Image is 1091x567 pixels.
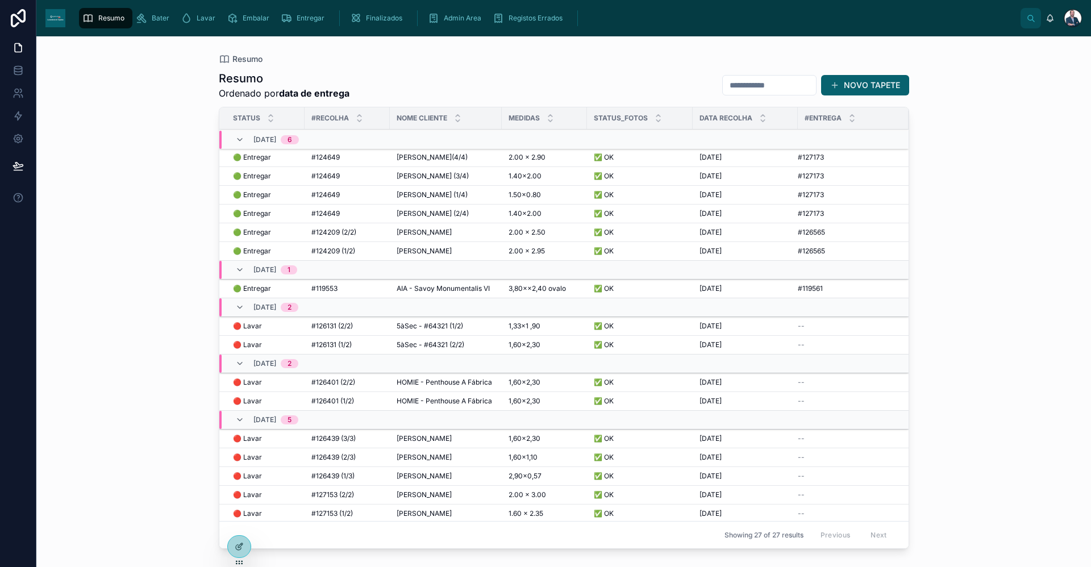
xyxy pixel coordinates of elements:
[288,359,292,368] div: 2
[699,340,722,349] span: [DATE]
[397,153,495,162] a: [PERSON_NAME](4/4)
[397,172,469,181] span: [PERSON_NAME] (3/4)
[233,172,298,181] a: 🟢 Entregar
[288,303,292,312] div: 2
[311,247,355,256] span: #124209 (1/2)
[699,153,791,162] a: [DATE]
[798,340,895,349] a: --
[798,453,805,462] span: --
[311,509,383,518] a: #127153 (1/2)
[397,509,495,518] a: [PERSON_NAME]
[509,397,580,406] a: 1,60×2,30
[805,114,842,123] span: #Entrega
[699,340,791,349] a: [DATE]
[233,509,262,518] span: 🔴 Lavar
[311,378,355,387] span: #126401 (2/2)
[509,190,580,199] a: 1.50x0.80
[397,340,464,349] span: 5àSec - #64321 (2/2)
[397,114,447,123] span: Nome Cliente
[594,453,614,462] span: ✅ OK
[798,434,895,443] a: --
[219,86,349,100] span: Ordenado por
[798,490,895,499] a: --
[594,453,686,462] a: ✅ OK
[509,490,546,499] span: 2.00 x 3.00
[233,190,298,199] a: 🟢 Entregar
[397,378,495,387] a: HOMIE - Penthouse A Fábrica
[311,209,340,218] span: #124649
[594,190,686,199] a: ✅ OK
[594,228,686,237] a: ✅ OK
[699,153,722,162] span: [DATE]
[219,53,263,65] a: Resumo
[253,359,276,368] span: [DATE]
[594,190,614,199] span: ✅ OK
[311,322,353,331] span: #126131 (2/2)
[798,172,895,181] a: #127173
[798,509,895,518] a: --
[311,378,383,387] a: #126401 (2/2)
[311,284,338,293] span: #119553
[509,172,580,181] a: 1.40×2.00
[594,397,686,406] a: ✅ OK
[509,472,542,481] span: 2,90×0,57
[232,53,263,65] span: Resumo
[233,153,298,162] a: 🟢 Entregar
[311,172,340,181] span: #124649
[594,378,686,387] a: ✅ OK
[489,8,571,28] a: Registos Errados
[509,322,540,331] span: 1,33×1 ,90
[311,340,383,349] a: #126131 (1/2)
[699,228,722,237] span: [DATE]
[724,531,803,540] span: Showing 27 of 27 results
[311,490,354,499] span: #127153 (2/2)
[397,209,495,218] a: [PERSON_NAME] (2/4)
[233,322,298,331] a: 🔴 Lavar
[798,172,824,181] span: #127173
[594,397,614,406] span: ✅ OK
[397,322,463,331] span: 5àSec - #64321 (1/2)
[509,209,580,218] a: 1.40×2.00
[509,453,538,462] span: 1,60×1,10
[45,9,65,27] img: App logo
[699,190,791,199] a: [DATE]
[233,490,262,499] span: 🔴 Lavar
[594,172,686,181] a: ✅ OK
[509,209,542,218] span: 1.40×2.00
[311,453,383,462] a: #126439 (2/3)
[798,378,805,387] span: --
[594,509,614,518] span: ✅ OK
[594,340,686,349] a: ✅ OK
[397,284,490,293] span: AIA - Savoy Monumentalis VI
[509,509,580,518] a: 1.60 x 2.35
[509,190,541,199] span: 1.50x0.80
[233,378,262,387] span: 🔴 Lavar
[397,453,495,462] a: [PERSON_NAME]
[798,378,895,387] a: --
[233,247,271,256] span: 🟢 Entregar
[197,14,215,23] span: Lavar
[397,322,495,331] a: 5àSec - #64321 (1/2)
[509,472,580,481] a: 2,90×0,57
[699,509,722,518] span: [DATE]
[594,247,614,256] span: ✅ OK
[233,378,298,387] a: 🔴 Lavar
[594,434,686,443] a: ✅ OK
[699,378,791,387] a: [DATE]
[699,247,791,256] a: [DATE]
[798,284,823,293] span: #119561
[798,453,895,462] a: --
[699,490,722,499] span: [DATE]
[699,434,722,443] span: [DATE]
[233,340,262,349] span: 🔴 Lavar
[79,8,132,28] a: Resumo
[509,153,545,162] span: 2.00 x 2.90
[397,397,495,406] a: HOMIE - Penthouse A Fábrica
[219,70,349,86] h1: Resumo
[311,284,383,293] a: #119553
[177,8,223,28] a: Lavar
[397,472,452,481] span: [PERSON_NAME]
[233,340,298,349] a: 🔴 Lavar
[311,453,356,462] span: #126439 (2/3)
[821,75,909,95] button: NOVO TAPETE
